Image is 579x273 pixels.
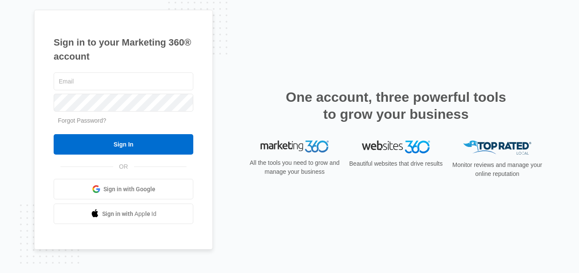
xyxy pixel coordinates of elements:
[362,141,430,153] img: Websites 360
[247,158,342,176] p: All the tools you need to grow and manage your business
[54,72,193,90] input: Email
[261,141,329,152] img: Marketing 360
[54,134,193,155] input: Sign In
[463,141,531,155] img: Top Rated Local
[348,159,444,168] p: Beautiful websites that drive results
[54,179,193,199] a: Sign in with Google
[54,35,193,63] h1: Sign in to your Marketing 360® account
[58,117,106,124] a: Forgot Password?
[103,185,155,194] span: Sign in with Google
[102,210,157,218] span: Sign in with Apple Id
[113,162,134,171] span: OR
[450,161,545,178] p: Monitor reviews and manage your online reputation
[54,204,193,224] a: Sign in with Apple Id
[283,89,509,123] h2: One account, three powerful tools to grow your business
